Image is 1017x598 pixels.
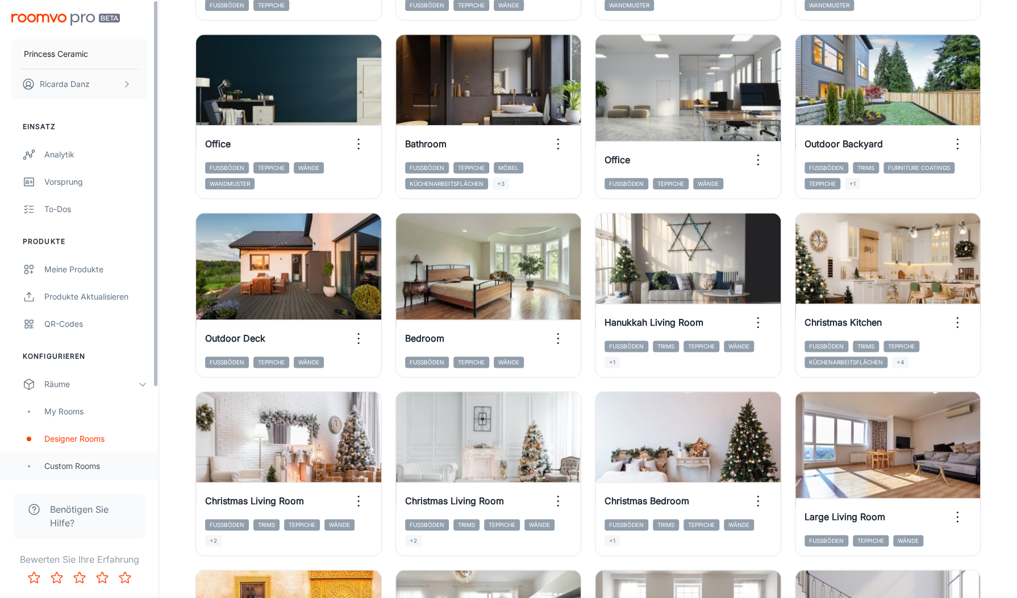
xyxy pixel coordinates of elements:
[23,566,45,589] button: Rate 1 star
[853,162,879,173] span: Trims
[805,315,882,329] h6: Christmas Kitchen
[44,263,147,276] div: Meine Produkte
[44,318,147,330] div: QR-Codes
[9,553,149,566] p: Bewerten Sie Ihre Erfahrung
[805,340,848,352] span: Fußböden
[683,519,719,530] span: Teppiche
[11,14,120,26] img: Roomvo PRO Beta
[405,494,504,508] h6: Christmas Living Room
[605,535,620,546] span: +1
[40,78,90,90] p: Ricarda Danz
[91,566,114,589] button: Rate 4 star
[11,39,147,69] button: Princess Ceramic
[294,162,324,173] span: Wände
[805,535,848,546] span: Fußböden
[205,356,249,368] span: Fußböden
[294,356,324,368] span: Wände
[805,510,885,524] h6: Large Living Room
[453,519,480,530] span: Trims
[68,566,91,589] button: Rate 3 star
[44,176,147,188] div: Vorsprung
[605,315,703,329] h6: Hanukkah Living Room
[205,519,249,530] span: Fußböden
[405,356,449,368] span: Fußböden
[253,162,289,173] span: Teppiche
[205,535,222,546] span: +2
[845,178,860,189] span: +1
[883,162,955,173] span: Furniture Coatings
[693,178,723,189] span: Wände
[524,519,555,530] span: Wände
[605,494,689,508] h6: Christmas Bedroom
[494,356,524,368] span: Wände
[205,137,231,151] h6: Office
[805,178,840,189] span: Teppiche
[853,340,879,352] span: Trims
[805,137,883,151] h6: Outdoor Backyard
[805,356,887,368] span: Küchenarbeitsflächen
[653,178,689,189] span: Teppiche
[405,535,422,546] span: +2
[853,535,889,546] span: Teppiche
[653,519,679,530] span: Trims
[724,340,754,352] span: Wände
[205,494,304,508] h6: Christmas Living Room
[44,290,147,303] div: Produkte aktualisieren
[114,566,136,589] button: Rate 5 star
[44,405,147,418] div: My Rooms
[405,162,449,173] span: Fußböden
[45,566,68,589] button: Rate 2 star
[50,503,131,530] span: Benötigen Sie Hilfe?
[605,153,630,167] h6: Office
[605,340,648,352] span: Fußböden
[405,178,488,189] span: Küchenarbeitsflächen
[453,356,489,368] span: Teppiche
[653,340,679,352] span: Trims
[805,162,848,173] span: Fußböden
[605,519,648,530] span: Fußböden
[44,378,138,391] div: Räume
[883,340,919,352] span: Teppiche
[683,340,719,352] span: Teppiche
[892,356,908,368] span: +4
[44,203,147,215] div: To-dos
[494,162,523,173] span: Möbel
[893,535,923,546] span: Wände
[44,433,147,445] div: Designer Rooms
[405,331,444,345] h6: Bedroom
[484,519,520,530] span: Teppiche
[605,178,648,189] span: Fußböden
[493,178,509,189] span: +3
[24,48,88,60] p: Princess Ceramic
[324,519,355,530] span: Wände
[724,519,754,530] span: Wände
[405,137,447,151] h6: Bathroom
[253,356,289,368] span: Teppiche
[284,519,320,530] span: Teppiche
[44,460,147,472] div: Custom Rooms
[44,148,147,161] div: Analytik
[453,162,489,173] span: Teppiche
[205,331,265,345] h6: Outdoor Deck
[205,178,255,189] span: Wandmuster
[605,356,620,368] span: +1
[205,162,249,173] span: Fußböden
[11,69,147,99] button: Ricarda Danz
[405,519,449,530] span: Fußböden
[253,519,280,530] span: Trims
